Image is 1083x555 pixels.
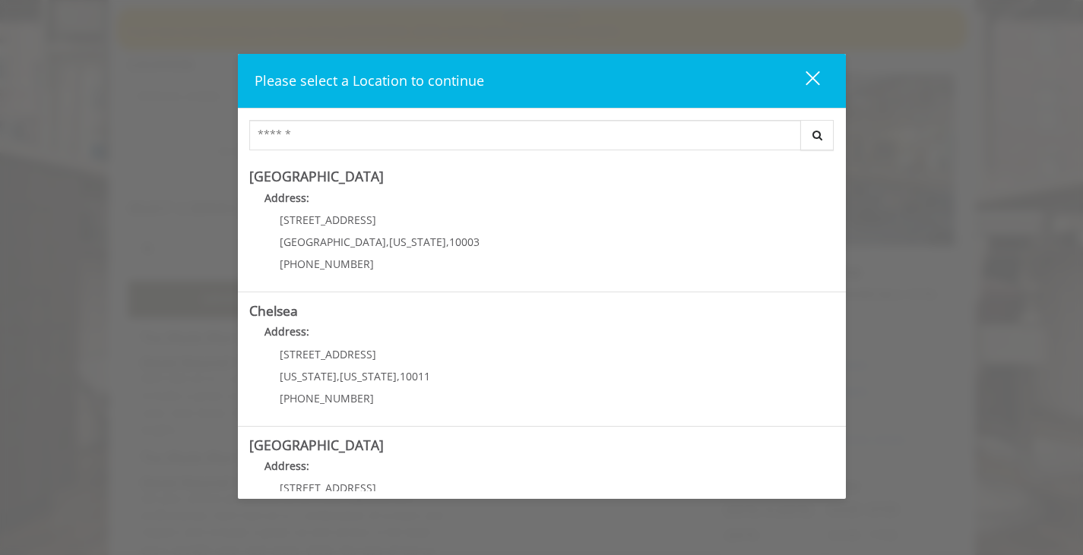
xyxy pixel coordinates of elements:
div: Center Select [249,120,834,158]
span: , [337,369,340,383]
span: 10011 [400,369,430,383]
span: [US_STATE] [389,235,446,249]
button: close dialog [777,65,829,96]
span: [PHONE_NUMBER] [280,391,374,405]
b: Address: [264,324,309,339]
b: [GEOGRAPHIC_DATA] [249,436,384,454]
span: [STREET_ADDRESS] [280,481,376,495]
span: [US_STATE] [340,369,397,383]
span: [GEOGRAPHIC_DATA] [280,235,386,249]
b: Chelsea [249,301,298,320]
span: , [446,235,449,249]
input: Search Center [249,120,801,150]
span: [PHONE_NUMBER] [280,257,374,271]
span: [STREET_ADDRESS] [280,347,376,361]
span: 10003 [449,235,480,249]
b: Address: [264,191,309,205]
div: close dialog [788,70,819,93]
b: Address: [264,459,309,473]
span: [US_STATE] [280,369,337,383]
span: , [397,369,400,383]
b: [GEOGRAPHIC_DATA] [249,167,384,185]
i: Search button [809,130,826,140]
span: , [386,235,389,249]
span: [STREET_ADDRESS] [280,213,376,227]
span: Please select a Location to continue [255,71,484,90]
